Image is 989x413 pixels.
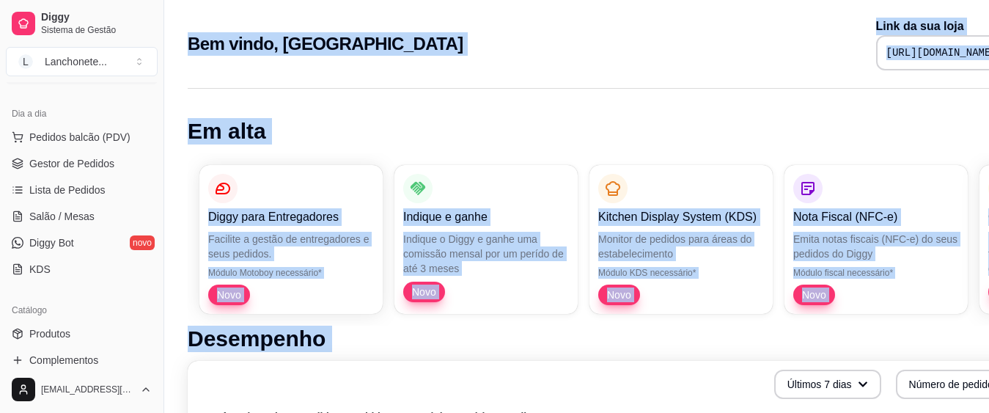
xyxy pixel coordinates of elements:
div: Catálogo [6,299,158,322]
span: Diggy [41,11,152,24]
span: Novo [796,288,832,302]
span: Complementos [29,353,98,368]
button: [EMAIL_ADDRESS][DOMAIN_NAME] [6,372,158,407]
a: Produtos [6,322,158,346]
p: Facilite a gestão de entregadores e seus pedidos. [208,232,374,261]
button: Pedidos balcão (PDV) [6,125,158,149]
a: KDS [6,257,158,281]
a: Gestor de Pedidos [6,152,158,175]
a: Lista de Pedidos [6,178,158,202]
span: Novo [601,288,637,302]
span: [EMAIL_ADDRESS][DOMAIN_NAME] [41,384,134,395]
span: Sistema de Gestão [41,24,152,36]
h2: Bem vindo, [GEOGRAPHIC_DATA] [188,32,463,56]
span: Lista de Pedidos [29,183,106,197]
p: Módulo KDS necessário* [598,267,764,279]
button: Últimos 7 dias [774,370,881,399]
span: Salão / Mesas [29,209,95,224]
button: Diggy para EntregadoresFacilite a gestão de entregadores e seus pedidos.Módulo Motoboy necessário... [199,165,383,314]
button: Indique e ganheIndique o Diggy e ganhe uma comissão mensal por um perído de até 3 mesesNovo [394,165,578,314]
div: Dia a dia [6,102,158,125]
p: Indique o Diggy e ganhe uma comissão mensal por um perído de até 3 meses [403,232,569,276]
div: Lanchonete ... [45,54,107,69]
a: Complementos [6,348,158,372]
p: Emita notas fiscais (NFC-e) do seus pedidos do Diggy [793,232,959,261]
span: L [18,54,33,69]
span: Novo [406,285,442,299]
button: Select a team [6,47,158,76]
span: Gestor de Pedidos [29,156,114,171]
p: Kitchen Display System (KDS) [598,208,764,226]
button: Nota Fiscal (NFC-e)Emita notas fiscais (NFC-e) do seus pedidos do DiggyMódulo fiscal necessário*Novo [784,165,968,314]
a: Salão / Mesas [6,205,158,228]
span: Pedidos balcão (PDV) [29,130,130,145]
p: Diggy para Entregadores [208,208,374,226]
span: Novo [211,288,247,302]
span: Diggy Bot [29,235,74,250]
p: Módulo fiscal necessário* [793,267,959,279]
button: Kitchen Display System (KDS)Monitor de pedidos para áreas do estabelecimentoMódulo KDS necessário... [589,165,773,314]
p: Módulo Motoboy necessário* [208,267,374,279]
span: KDS [29,262,51,277]
p: Monitor de pedidos para áreas do estabelecimento [598,232,764,261]
a: Diggy Botnovo [6,231,158,255]
p: Nota Fiscal (NFC-e) [793,208,959,226]
p: Indique e ganhe [403,208,569,226]
a: DiggySistema de Gestão [6,6,158,41]
span: Produtos [29,326,70,341]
